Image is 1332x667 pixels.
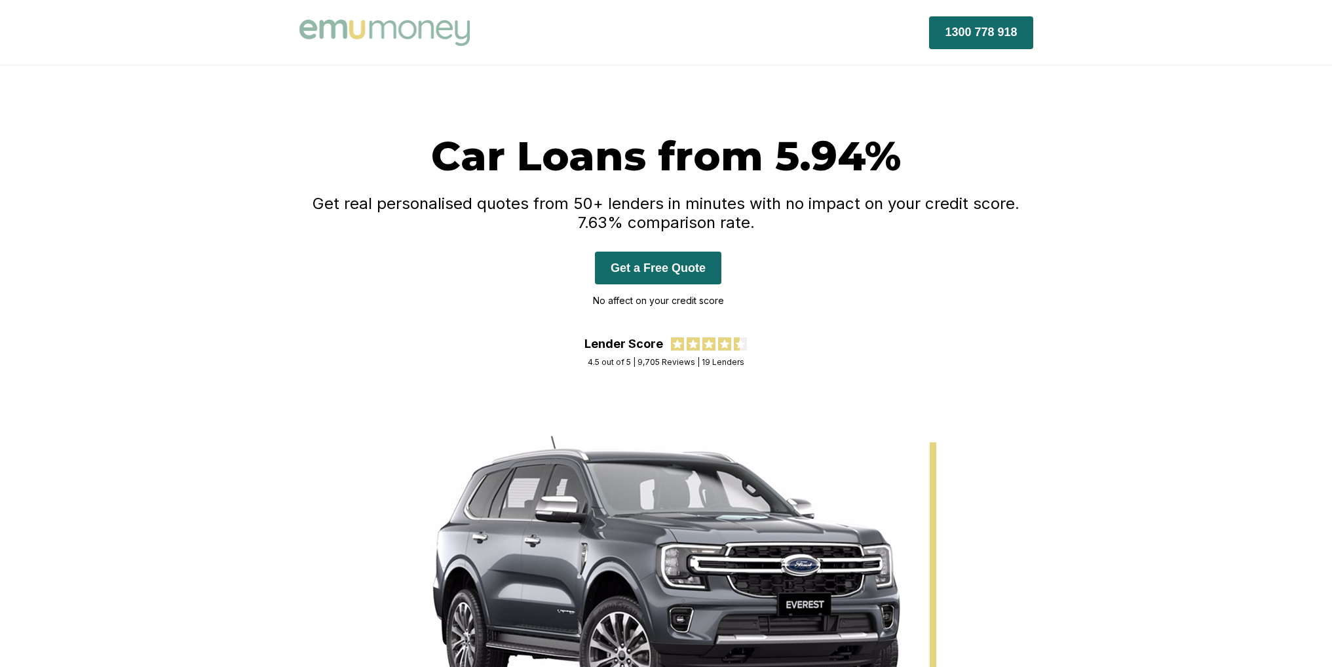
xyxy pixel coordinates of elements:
h1: Car Loans from 5.94% [299,131,1033,181]
a: 1300 778 918 [929,25,1033,39]
img: Emu Money logo [299,20,470,46]
img: review star [718,337,731,351]
h4: Get real personalised quotes from 50+ lenders in minutes with no impact on your credit score. 7.6... [299,194,1033,232]
img: review star [687,337,700,351]
div: 4.5 out of 5 | 9,705 Reviews | 19 Lenders [588,357,744,367]
div: Lender Score [584,337,663,351]
img: review star [734,337,747,351]
img: review star [702,337,715,351]
a: Get a Free Quote [595,261,721,275]
img: review star [671,337,684,351]
button: Get a Free Quote [595,252,721,284]
p: No affect on your credit score [593,291,724,311]
button: 1300 778 918 [929,16,1033,49]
